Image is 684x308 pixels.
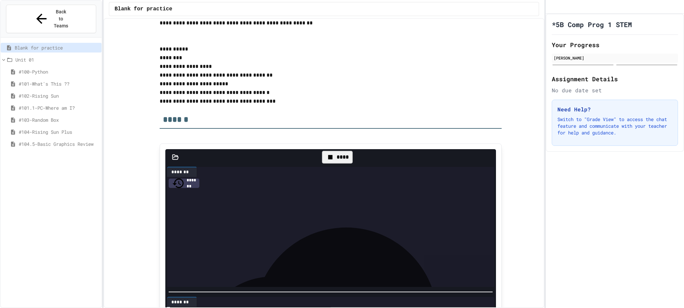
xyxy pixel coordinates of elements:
span: Blank for practice [115,5,172,13]
h2: Assignment Details [552,74,678,84]
span: Back to Teams [53,8,69,29]
span: #103-Random Box [19,116,99,123]
p: Switch to "Grade View" to access the chat feature and communicate with your teacher for help and ... [557,116,672,136]
div: No due date set [552,86,678,94]
span: #104.5-Basic Graphics Review [19,140,99,147]
h3: Need Help? [557,105,672,113]
div: [PERSON_NAME] [554,55,676,61]
span: #100-Python [19,68,99,75]
h1: *5B Comp Prog 1 STEM [552,20,632,29]
h2: Your Progress [552,40,678,49]
span: Blank for practice [15,44,99,51]
span: #101.1-PC-Where am I? [19,104,99,111]
span: #101-What's This ?? [19,80,99,87]
button: Back to Teams [6,5,96,33]
span: #104-Rising Sun Plus [19,128,99,135]
span: #102-Rising Sun [19,92,99,99]
span: Unit 01 [15,56,99,63]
